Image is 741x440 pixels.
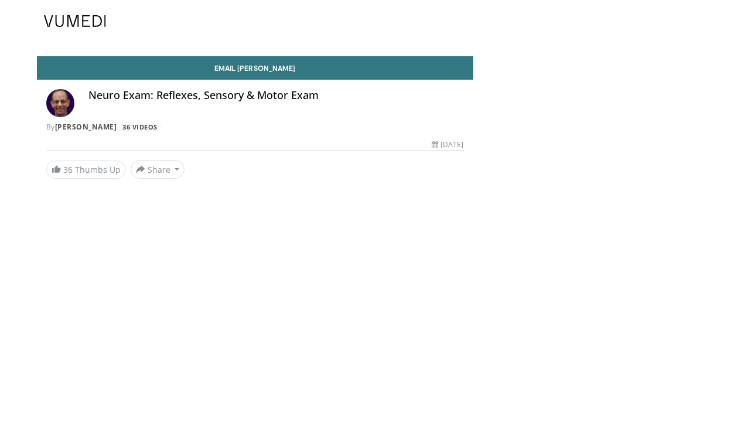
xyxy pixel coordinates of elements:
a: [PERSON_NAME] [55,122,117,132]
img: VuMedi Logo [44,15,106,27]
a: 36 Videos [119,122,162,132]
div: [DATE] [432,139,463,150]
a: 36 Thumbs Up [46,161,126,179]
img: Avatar [46,89,74,117]
button: Share [131,160,185,179]
span: 36 [63,164,73,175]
h4: Neuro Exam: Reflexes, Sensory & Motor Exam [88,89,464,102]
a: Email [PERSON_NAME] [37,56,473,80]
div: By [46,122,464,132]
